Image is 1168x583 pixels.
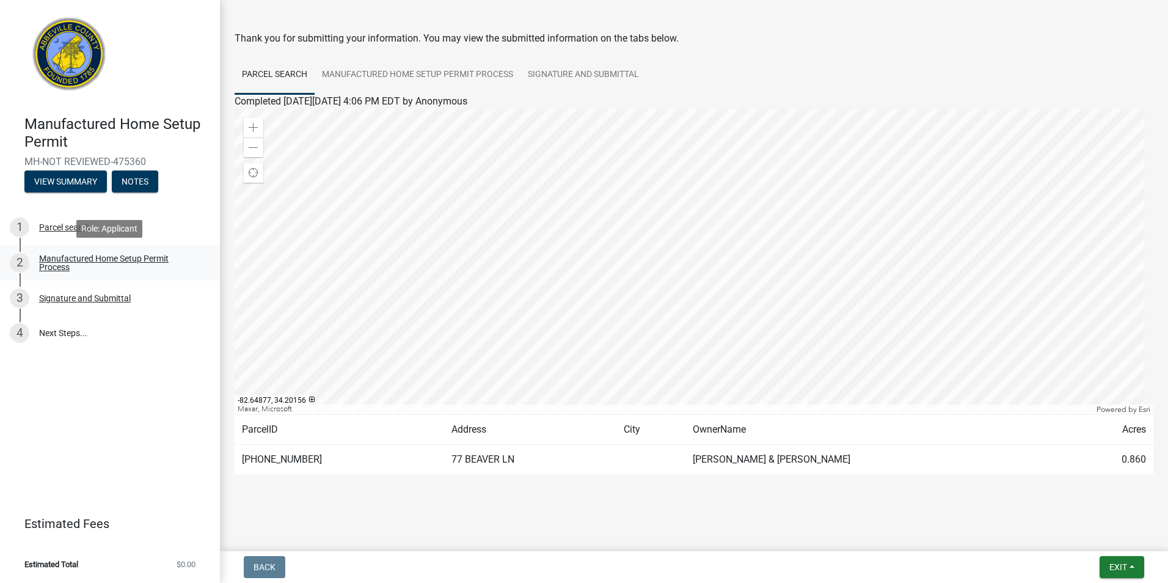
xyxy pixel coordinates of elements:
[24,177,107,187] wm-modal-confirm: Summary
[685,445,1067,475] td: [PERSON_NAME] & [PERSON_NAME]
[616,415,685,445] td: City
[235,405,1093,414] div: Maxar, Microsoft
[24,116,210,151] h4: Manufactured Home Setup Permit
[24,13,114,103] img: Abbeville County, South Carolina
[24,156,195,167] span: MH-NOT REVIEWED-475360
[1109,562,1127,572] span: Exit
[112,170,158,193] button: Notes
[39,294,131,302] div: Signature and Submittal
[254,562,276,572] span: Back
[76,220,142,238] div: Role: Applicant
[235,445,444,475] td: [PHONE_NUMBER]
[1067,415,1153,445] td: Acres
[10,323,29,343] div: 4
[315,56,520,95] a: Manufactured Home Setup Permit Process
[244,163,263,183] div: Find my location
[1139,405,1150,414] a: Esri
[24,170,107,193] button: View Summary
[444,415,616,445] td: Address
[112,177,158,187] wm-modal-confirm: Notes
[10,512,200,536] a: Estimated Fees
[1067,445,1153,475] td: 0.860
[10,218,29,237] div: 1
[244,118,263,137] div: Zoom in
[444,445,616,475] td: 77 BEAVER LN
[39,223,90,232] div: Parcel search
[39,254,200,271] div: Manufactured Home Setup Permit Process
[235,56,315,95] a: Parcel search
[177,560,195,568] span: $0.00
[10,288,29,308] div: 3
[235,415,444,445] td: ParcelID
[244,137,263,157] div: Zoom out
[520,56,646,95] a: Signature and Submittal
[235,95,467,107] span: Completed [DATE][DATE] 4:06 PM EDT by Anonymous
[24,560,78,568] span: Estimated Total
[1093,405,1153,414] div: Powered by
[235,31,1153,46] div: Thank you for submitting your information. You may view the submitted information on the tabs below.
[685,415,1067,445] td: OwnerName
[244,556,285,578] button: Back
[10,253,29,273] div: 2
[1100,556,1144,578] button: Exit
